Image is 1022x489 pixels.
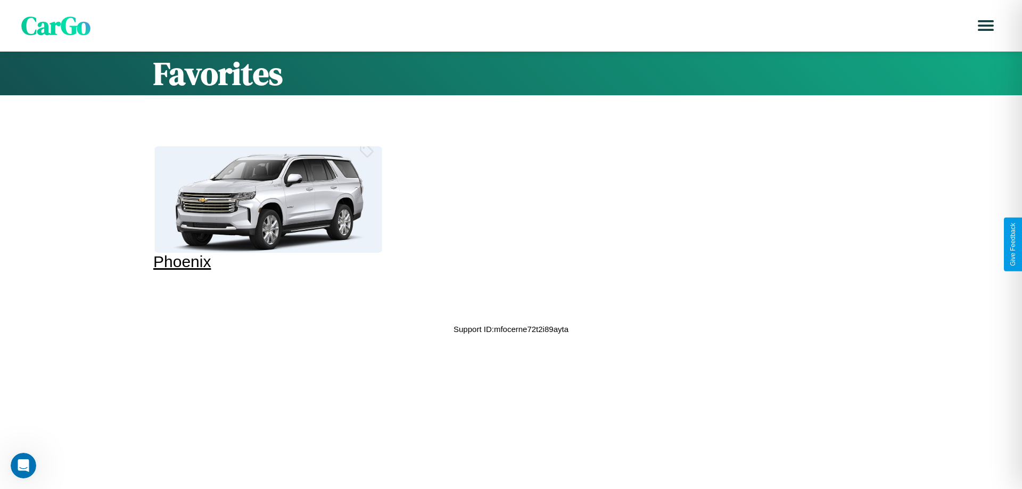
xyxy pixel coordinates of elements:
[971,11,1001,40] button: Open menu
[153,52,869,95] h1: Favorites
[11,453,36,478] iframe: Intercom live chat
[1009,223,1017,266] div: Give Feedback
[21,8,90,43] span: CarGo
[153,253,383,271] div: Phoenix
[454,322,568,336] p: Support ID: mfocerne72t2i89ayta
